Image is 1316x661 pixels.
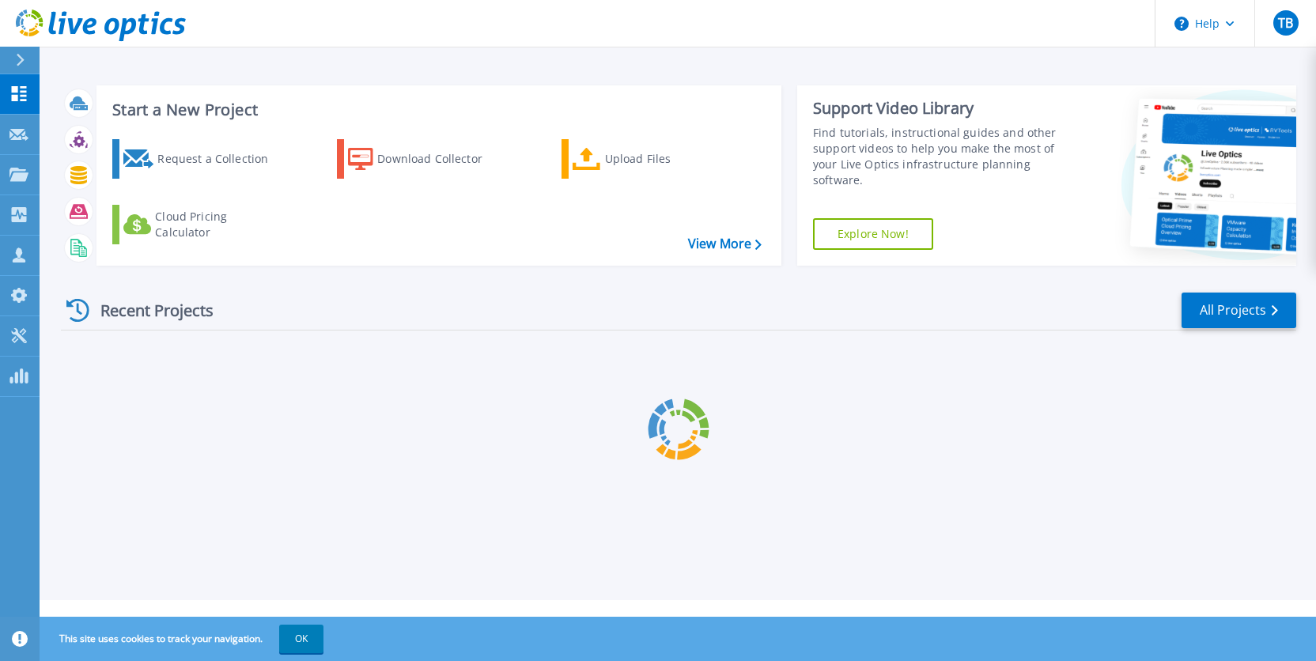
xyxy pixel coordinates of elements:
[813,125,1065,188] div: Find tutorials, instructional guides and other support videos to help you make the most of your L...
[43,625,323,653] span: This site uses cookies to track your navigation.
[112,101,761,119] h3: Start a New Project
[813,218,933,250] a: Explore Now!
[1278,17,1293,29] span: TB
[813,98,1065,119] div: Support Video Library
[562,139,738,179] a: Upload Files
[688,236,762,251] a: View More
[377,143,504,175] div: Download Collector
[155,209,282,240] div: Cloud Pricing Calculator
[605,143,732,175] div: Upload Files
[337,139,513,179] a: Download Collector
[61,291,235,330] div: Recent Projects
[112,205,289,244] a: Cloud Pricing Calculator
[112,139,289,179] a: Request a Collection
[157,143,284,175] div: Request a Collection
[279,625,323,653] button: OK
[1182,293,1296,328] a: All Projects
